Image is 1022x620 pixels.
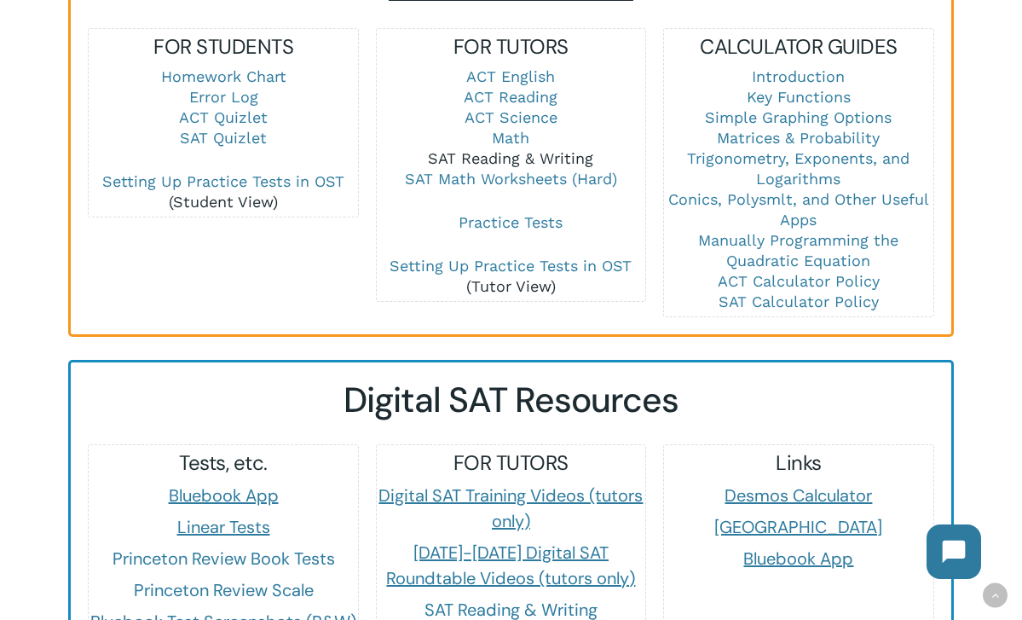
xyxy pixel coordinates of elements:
a: Digital SAT Training Videos (tutors only) [378,484,643,532]
h5: FOR STUDENTS [89,33,357,61]
a: SAT Calculator Policy [719,293,879,310]
a: Key Functions [747,88,851,106]
h5: Tests, etc. [89,449,357,477]
a: Bluebook App [743,548,853,570]
a: Practice Tests [459,213,563,231]
a: Math [492,129,529,147]
a: Princeton Review Book Tests [113,548,335,570]
a: Error Log [189,88,258,106]
a: Setting Up Practice Tests in OST [390,257,632,275]
p: (Tutor View) [377,256,645,297]
a: Matrices & Probability [717,129,880,147]
a: SAT Reading & Writing [428,149,593,167]
h5: FOR TUTORS [377,33,645,61]
h5: Links [664,449,933,477]
a: ACT Science [465,108,557,126]
p: (Student View) [89,171,357,212]
a: Princeton Review Scale [134,579,314,601]
a: ACT Calculator Policy [718,272,880,290]
a: Homework Chart [161,67,286,85]
a: [DATE]-[DATE] Digital SAT Roundtable Videos (tutors only) [386,542,635,589]
a: Introduction [752,67,845,85]
a: [GEOGRAPHIC_DATA] [714,516,882,538]
a: Conics, Polysmlt, and Other Useful Apps [668,190,929,229]
h5: CALCULATOR GUIDES [664,33,933,61]
h5: FOR TUTORS [377,449,645,477]
h2: Digital SAT Resources [88,380,934,421]
a: Desmos Calculator [725,484,872,507]
a: Manually Programming the Quadratic Equation [698,231,898,269]
a: Setting Up Practice Tests in OST [102,172,344,190]
a: ACT Quizlet [179,108,268,126]
a: Bluebook App [169,484,279,507]
a: ACT Reading [464,88,557,106]
a: SAT Math Worksheets (Hard) [405,170,617,188]
a: Trigonometry, Exponents, and Logarithms [687,149,909,188]
a: Simple Graphing Options [705,108,892,126]
a: ACT English [466,67,555,85]
a: Linear Tests [177,516,270,538]
iframe: Chatbot [909,507,998,596]
a: SAT Quizlet [180,129,267,147]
